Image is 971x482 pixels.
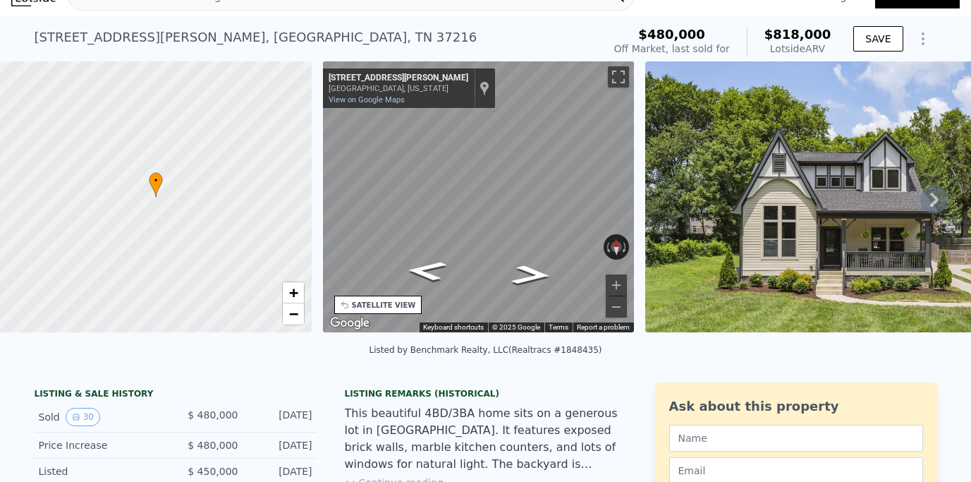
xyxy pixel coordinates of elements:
div: LISTING & SALE HISTORY [35,388,317,402]
button: Toggle fullscreen view [608,66,629,88]
div: Sold [39,408,164,426]
div: [STREET_ADDRESS][PERSON_NAME] , [GEOGRAPHIC_DATA] , TN 37216 [35,28,477,47]
button: SAVE [853,26,903,52]
a: Show location on map [480,80,489,96]
span: • [149,174,163,187]
button: Rotate counterclockwise [604,234,611,260]
span: $480,000 [638,27,705,42]
span: $ 480,000 [188,440,238,451]
div: Map [323,61,635,332]
span: $ 480,000 [188,409,238,421]
span: + [288,284,298,301]
div: Listed [39,464,164,478]
div: Lotside ARV [764,42,831,56]
button: Zoom in [606,275,627,296]
button: Keyboard shortcuts [423,323,484,332]
div: Listed by Benchmark Realty, LLC (Realtracs #1848435) [370,345,602,355]
div: • [149,172,163,197]
div: Street View [323,61,635,332]
button: Zoom out [606,296,627,318]
div: This beautiful 4BD/3BA home sits on a generous lot in [GEOGRAPHIC_DATA]. It features exposed bric... [345,405,627,473]
div: Ask about this property [669,397,923,416]
button: Show Options [909,25,937,53]
button: Rotate clockwise [622,234,630,260]
a: Zoom out [283,303,304,325]
span: $818,000 [764,27,831,42]
a: Terms (opens in new tab) [549,323,568,331]
a: Open this area in Google Maps (opens a new window) [326,314,373,332]
span: © 2025 Google [492,323,540,331]
a: Report a problem [577,323,630,331]
span: $ 450,000 [188,466,238,477]
div: Off Market, last sold for [614,42,730,56]
a: Zoom in [283,282,304,303]
div: [GEOGRAPHIC_DATA], [US_STATE] [329,84,468,93]
button: View historical data [66,408,100,426]
button: Reset the view [611,234,622,260]
div: SATELLITE VIEW [352,300,416,311]
div: [DATE] [250,438,312,452]
div: Listing Remarks (Historical) [345,388,627,399]
div: [DATE] [250,464,312,478]
path: Go West, Shelton Ave [389,256,463,285]
a: View on Google Maps [329,95,405,104]
img: Google [326,314,373,332]
div: [DATE] [250,408,312,426]
span: − [288,305,298,323]
div: Price Increase [39,438,164,452]
path: Go East, Shelton Ave [494,260,568,289]
div: [STREET_ADDRESS][PERSON_NAME] [329,73,468,84]
input: Name [669,425,923,452]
